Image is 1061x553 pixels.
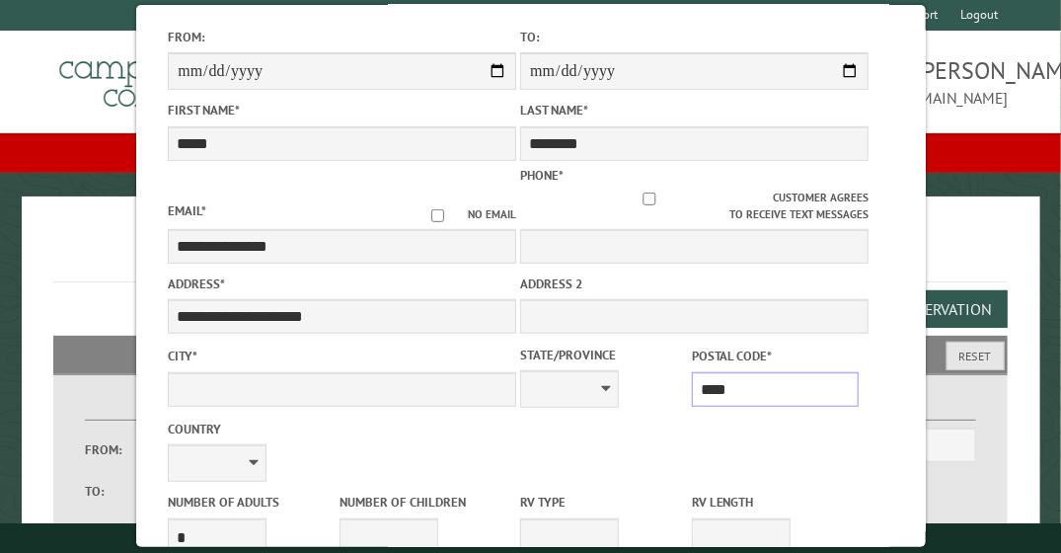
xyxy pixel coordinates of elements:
label: Number of Adults [168,493,335,512]
h2: Filters [53,336,1009,373]
label: City [168,347,516,365]
button: Reset [947,342,1005,370]
label: Address 2 [520,275,869,293]
img: Campground Commander [53,39,300,116]
label: Email [168,202,206,219]
label: Number of Children [339,493,505,512]
label: From: [168,28,516,46]
label: To: [520,28,869,46]
label: Dates [85,398,303,421]
label: RV Length [691,493,858,512]
label: From: [85,440,139,459]
label: Phone [520,167,564,184]
span: [PERSON_NAME]-[GEOGRAPHIC_DATA][PERSON_NAME] [EMAIL_ADDRESS][DOMAIN_NAME] [531,54,1009,110]
label: State/Province [520,346,687,364]
input: Customer agrees to receive text messages [525,193,773,205]
input: No email [408,209,468,222]
h1: Reservations [53,228,1009,282]
label: Customer agrees to receive text messages [520,190,869,223]
label: Country [168,420,516,438]
label: RV Type [520,493,687,512]
label: No email [408,206,516,223]
label: Postal Code [691,347,858,365]
label: Address [168,275,516,293]
label: Last Name [520,101,869,119]
label: First Name [168,101,516,119]
label: To: [85,482,139,501]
